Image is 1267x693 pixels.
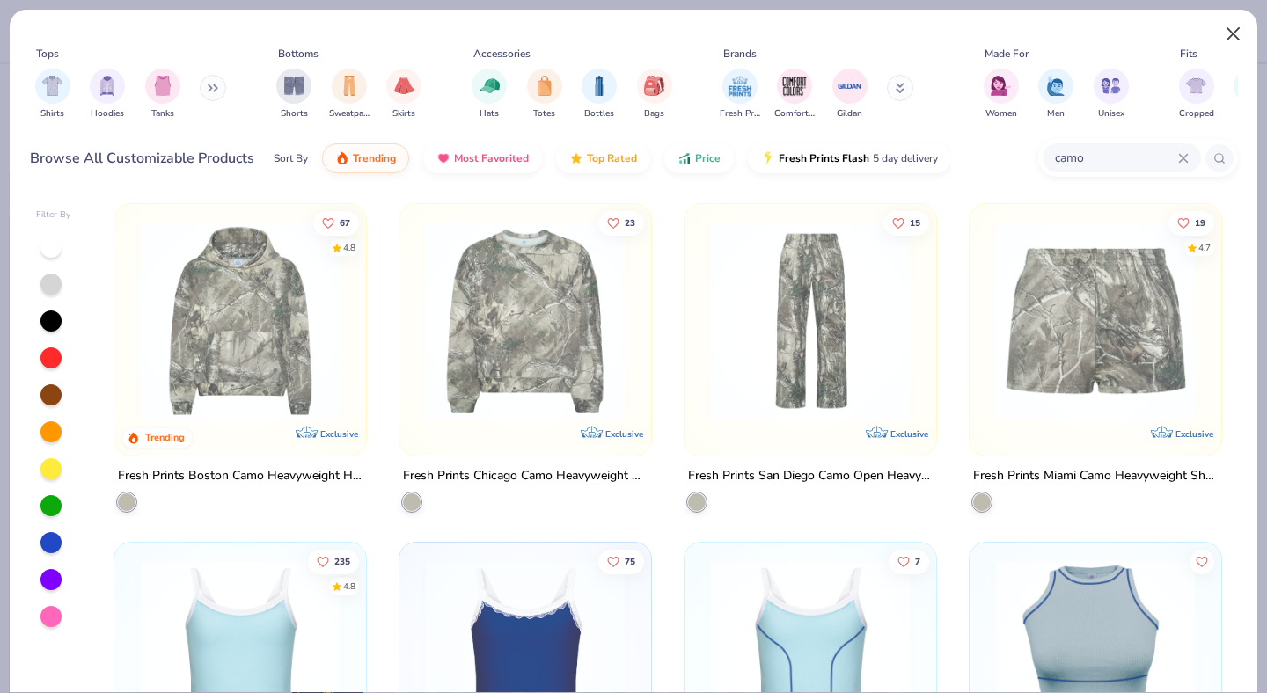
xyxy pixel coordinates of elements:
[394,76,414,96] img: Skirts Image
[774,69,815,120] div: filter for Comfort Colors
[590,76,609,96] img: Bottles Image
[837,73,863,99] img: Gildan Image
[695,151,721,165] span: Price
[723,46,757,62] div: Brands
[587,151,637,165] span: Top Rated
[35,69,70,120] div: filter for Shirts
[1175,428,1212,440] span: Exclusive
[664,143,734,173] button: Price
[322,143,409,173] button: Trending
[284,76,304,96] img: Shorts Image
[1186,76,1206,96] img: Cropped Image
[403,465,648,487] div: Fresh Prints Chicago Camo Heavyweight Crewneck
[918,222,1134,420] img: 3dd3edea-6e8e-4e3a-b8c6-e54fb5801a48
[1098,107,1124,120] span: Unisex
[873,149,938,169] span: 5 day delivery
[720,69,760,120] button: filter button
[598,210,644,235] button: Like
[145,69,180,120] button: filter button
[1101,76,1121,96] img: Unisex Image
[915,557,920,565] span: 7
[985,107,1017,120] span: Women
[890,428,928,440] span: Exclusive
[274,150,308,166] div: Sort By
[42,76,62,96] img: Shirts Image
[1094,69,1129,120] div: filter for Unisex
[281,107,308,120] span: Shorts
[625,557,635,565] span: 75
[1053,148,1178,168] input: Try "T-Shirt"
[386,69,421,120] div: filter for Skirts
[36,46,59,62] div: Tops
[985,46,1029,62] div: Made For
[984,69,1019,120] div: filter for Women
[761,151,775,165] img: flash.gif
[329,107,370,120] span: Sweatpants
[633,222,850,420] img: 7c13c228-decd-4195-935b-6ba5202a4a9e
[984,69,1019,120] button: filter button
[417,222,633,420] img: d9105e28-ed75-4fdd-addc-8b592ef863ea
[329,69,370,120] button: filter button
[1094,69,1129,120] button: filter button
[774,69,815,120] button: filter button
[90,69,125,120] div: filter for Hoodies
[535,76,554,96] img: Totes Image
[1179,69,1214,120] button: filter button
[1038,69,1073,120] div: filter for Men
[1198,241,1211,254] div: 4.7
[688,465,933,487] div: Fresh Prints San Diego Camo Open Heavyweight Sweatpants
[320,428,358,440] span: Exclusive
[527,69,562,120] div: filter for Totes
[91,107,124,120] span: Hoodies
[353,151,396,165] span: Trending
[1217,18,1250,51] button: Close
[637,69,672,120] button: filter button
[423,143,542,173] button: Most Favorited
[644,107,664,120] span: Bags
[832,69,868,120] div: filter for Gildan
[132,222,348,420] img: 28bc0d45-805b-48d6-b7de-c789025e6b70
[1179,69,1214,120] div: filter for Cropped
[1047,107,1065,120] span: Men
[35,69,70,120] button: filter button
[625,218,635,227] span: 23
[1195,218,1205,227] span: 19
[344,580,356,593] div: 4.8
[480,107,499,120] span: Hats
[533,107,555,120] span: Totes
[386,69,421,120] button: filter button
[344,241,356,254] div: 4.8
[392,107,415,120] span: Skirts
[556,143,650,173] button: Top Rated
[1180,46,1197,62] div: Fits
[145,69,180,120] div: filter for Tanks
[584,107,614,120] span: Bottles
[118,465,363,487] div: Fresh Prints Boston Camo Heavyweight Hoodie
[527,69,562,120] button: filter button
[309,549,360,573] button: Like
[582,69,617,120] div: filter for Bottles
[605,428,643,440] span: Exclusive
[454,151,529,165] span: Most Favorited
[335,151,349,165] img: trending.gif
[98,76,117,96] img: Hoodies Image
[278,46,319,62] div: Bottoms
[569,151,583,165] img: TopRated.gif
[480,76,500,96] img: Hats Image
[276,69,311,120] div: filter for Shorts
[341,218,351,227] span: 67
[335,557,351,565] span: 235
[637,69,672,120] div: filter for Bags
[727,73,753,99] img: Fresh Prints Image
[1168,210,1214,235] button: Like
[832,69,868,120] button: filter button
[340,76,359,96] img: Sweatpants Image
[889,549,929,573] button: Like
[36,208,71,222] div: Filter By
[987,222,1204,420] img: 9c95807b-3345-4e46-b071-9e519dbd8f3d
[883,210,929,235] button: Like
[329,69,370,120] div: filter for Sweatpants
[1190,549,1214,573] button: Like
[774,107,815,120] span: Comfort Colors
[90,69,125,120] button: filter button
